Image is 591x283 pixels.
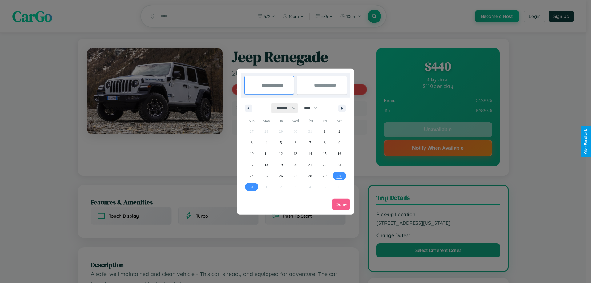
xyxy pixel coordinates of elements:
[264,159,268,170] span: 18
[279,148,283,159] span: 12
[309,137,311,148] span: 7
[303,159,317,170] button: 21
[294,148,297,159] span: 13
[274,170,288,181] button: 26
[332,148,347,159] button: 16
[288,137,303,148] button: 6
[303,116,317,126] span: Thu
[264,148,268,159] span: 11
[324,126,326,137] span: 1
[279,159,283,170] span: 19
[251,137,253,148] span: 3
[323,148,327,159] span: 15
[259,159,273,170] button: 18
[332,199,350,210] button: Done
[338,126,340,137] span: 2
[324,137,326,148] span: 8
[332,126,347,137] button: 2
[264,170,268,181] span: 25
[288,170,303,181] button: 27
[323,159,327,170] span: 22
[584,129,588,154] div: Give Feedback
[250,181,254,192] span: 31
[288,159,303,170] button: 20
[250,170,254,181] span: 24
[332,170,347,181] button: 30
[332,159,347,170] button: 23
[323,170,327,181] span: 29
[317,137,332,148] button: 8
[337,170,341,181] span: 30
[337,159,341,170] span: 23
[274,148,288,159] button: 12
[244,148,259,159] button: 10
[274,137,288,148] button: 5
[259,137,273,148] button: 4
[244,159,259,170] button: 17
[308,148,312,159] span: 14
[259,116,273,126] span: Mon
[288,116,303,126] span: Wed
[332,116,347,126] span: Sat
[295,137,296,148] span: 6
[308,170,312,181] span: 28
[294,159,297,170] span: 20
[338,137,340,148] span: 9
[265,137,267,148] span: 4
[294,170,297,181] span: 27
[279,170,283,181] span: 26
[317,116,332,126] span: Fri
[244,116,259,126] span: Sun
[332,137,347,148] button: 9
[274,116,288,126] span: Tue
[303,170,317,181] button: 28
[280,137,282,148] span: 5
[337,148,341,159] span: 16
[317,159,332,170] button: 22
[303,137,317,148] button: 7
[317,148,332,159] button: 15
[303,148,317,159] button: 14
[308,159,312,170] span: 21
[244,137,259,148] button: 3
[250,159,254,170] span: 17
[288,148,303,159] button: 13
[250,148,254,159] span: 10
[259,170,273,181] button: 25
[244,170,259,181] button: 24
[259,148,273,159] button: 11
[244,181,259,192] button: 31
[317,170,332,181] button: 29
[317,126,332,137] button: 1
[274,159,288,170] button: 19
